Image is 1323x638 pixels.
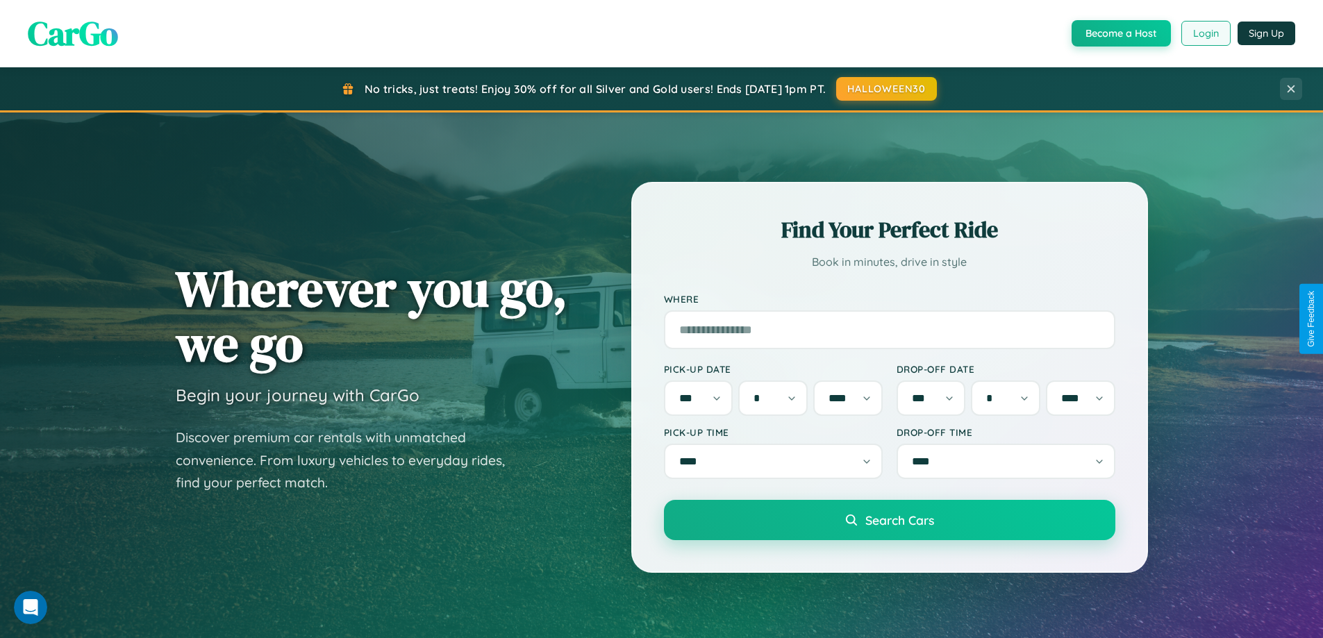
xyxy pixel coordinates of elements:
[664,215,1115,245] h2: Find Your Perfect Ride
[865,512,934,528] span: Search Cars
[664,252,1115,272] p: Book in minutes, drive in style
[664,293,1115,305] label: Where
[897,426,1115,438] label: Drop-off Time
[28,10,118,56] span: CarGo
[1238,22,1295,45] button: Sign Up
[176,426,523,494] p: Discover premium car rentals with unmatched convenience. From luxury vehicles to everyday rides, ...
[176,261,567,371] h1: Wherever you go, we go
[365,82,826,96] span: No tricks, just treats! Enjoy 30% off for all Silver and Gold users! Ends [DATE] 1pm PT.
[176,385,419,405] h3: Begin your journey with CarGo
[664,363,883,375] label: Pick-up Date
[836,77,937,101] button: HALLOWEEN30
[664,500,1115,540] button: Search Cars
[14,591,47,624] iframe: Intercom live chat
[1306,291,1316,347] div: Give Feedback
[897,363,1115,375] label: Drop-off Date
[1181,21,1231,46] button: Login
[664,426,883,438] label: Pick-up Time
[1072,20,1171,47] button: Become a Host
